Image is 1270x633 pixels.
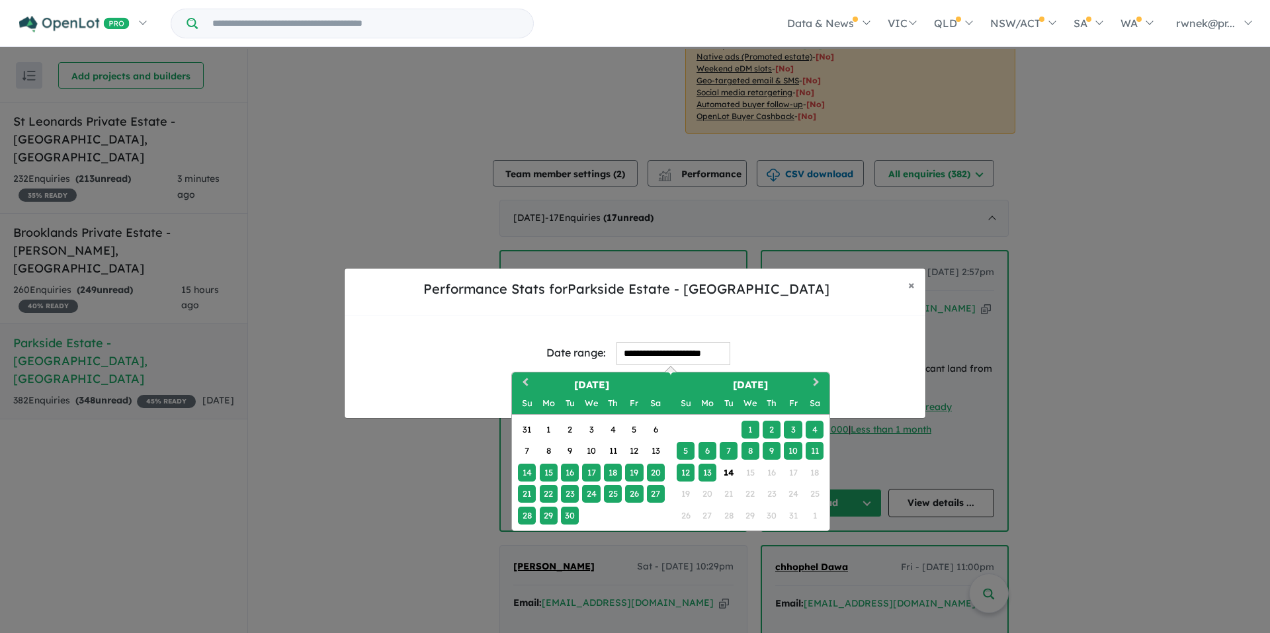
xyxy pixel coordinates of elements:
[518,485,536,503] div: Choose Sunday, September 21st, 2025
[512,378,671,393] h2: [DATE]
[720,464,738,482] div: Choose Tuesday, October 14th, 2025
[806,394,824,412] div: Saturday
[604,442,622,460] div: Choose Thursday, September 11th, 2025
[561,421,579,439] div: Choose Tuesday, September 2nd, 2025
[763,507,781,525] div: Not available Thursday, October 30th, 2025
[200,9,530,38] input: Try estate name, suburb, builder or developer
[540,507,558,525] div: Choose Monday, September 29th, 2025
[720,485,738,503] div: Not available Tuesday, October 21st, 2025
[518,442,536,460] div: Choose Sunday, September 7th, 2025
[647,442,665,460] div: Choose Saturday, September 13th, 2025
[675,419,825,526] div: Month October, 2025
[1176,17,1235,30] span: rwnek@pr...
[741,507,759,525] div: Not available Wednesday, October 29th, 2025
[518,464,536,482] div: Choose Sunday, September 14th, 2025
[604,485,622,503] div: Choose Thursday, September 25th, 2025
[518,421,536,439] div: Choose Sunday, August 31st, 2025
[698,507,716,525] div: Not available Monday, October 27th, 2025
[647,421,665,439] div: Choose Saturday, September 6th, 2025
[720,394,738,412] div: Tuesday
[741,485,759,503] div: Not available Wednesday, October 22nd, 2025
[908,277,915,292] span: ×
[625,464,643,482] div: Choose Friday, September 19th, 2025
[698,485,716,503] div: Not available Monday, October 20th, 2025
[763,485,781,503] div: Not available Thursday, October 23rd, 2025
[741,464,759,482] div: Not available Wednesday, October 15th, 2025
[561,442,579,460] div: Choose Tuesday, September 9th, 2025
[19,16,130,32] img: Openlot PRO Logo White
[540,485,558,503] div: Choose Monday, September 22nd, 2025
[582,442,600,460] div: Choose Wednesday, September 10th, 2025
[511,372,830,531] div: Choose Date
[540,464,558,482] div: Choose Monday, September 15th, 2025
[516,419,666,526] div: Month September, 2025
[561,507,579,525] div: Choose Tuesday, September 30th, 2025
[647,464,665,482] div: Choose Saturday, September 20th, 2025
[763,421,781,439] div: Choose Thursday, October 2nd, 2025
[677,507,695,525] div: Not available Sunday, October 26th, 2025
[806,464,824,482] div: Not available Saturday, October 18th, 2025
[698,394,716,412] div: Monday
[625,442,643,460] div: Choose Friday, September 12th, 2025
[784,394,802,412] div: Friday
[677,394,695,412] div: Sunday
[561,464,579,482] div: Choose Tuesday, September 16th, 2025
[698,464,716,482] div: Choose Monday, October 13th, 2025
[604,421,622,439] div: Choose Thursday, September 4th, 2025
[720,507,738,525] div: Not available Tuesday, October 28th, 2025
[582,485,600,503] div: Choose Wednesday, September 24th, 2025
[625,421,643,439] div: Choose Friday, September 5th, 2025
[518,507,536,525] div: Choose Sunday, September 28th, 2025
[784,464,802,482] div: Not available Friday, October 17th, 2025
[604,394,622,412] div: Thursday
[582,464,600,482] div: Choose Wednesday, September 17th, 2025
[784,485,802,503] div: Not available Friday, October 24th, 2025
[763,394,781,412] div: Thursday
[763,464,781,482] div: Not available Thursday, October 16th, 2025
[625,394,643,412] div: Friday
[784,507,802,525] div: Not available Friday, October 31st, 2025
[604,464,622,482] div: Choose Thursday, September 18th, 2025
[741,442,759,460] div: Choose Wednesday, October 8th, 2025
[647,485,665,503] div: Choose Saturday, September 27th, 2025
[677,442,695,460] div: Choose Sunday, October 5th, 2025
[582,421,600,439] div: Choose Wednesday, September 3rd, 2025
[784,442,802,460] div: Choose Friday, October 10th, 2025
[741,394,759,412] div: Wednesday
[540,442,558,460] div: Choose Monday, September 8th, 2025
[647,394,665,412] div: Saturday
[806,485,824,503] div: Not available Saturday, October 25th, 2025
[582,394,600,412] div: Wednesday
[807,374,828,395] button: Next Month
[720,442,738,460] div: Choose Tuesday, October 7th, 2025
[741,421,759,439] div: Choose Wednesday, October 1st, 2025
[540,421,558,439] div: Choose Monday, September 1st, 2025
[677,464,695,482] div: Choose Sunday, October 12th, 2025
[518,394,536,412] div: Sunday
[677,485,695,503] div: Not available Sunday, October 19th, 2025
[561,394,579,412] div: Tuesday
[806,442,824,460] div: Choose Saturday, October 11th, 2025
[513,374,534,395] button: Previous Month
[540,394,558,412] div: Monday
[806,507,824,525] div: Not available Saturday, November 1st, 2025
[625,485,643,503] div: Choose Friday, September 26th, 2025
[784,421,802,439] div: Choose Friday, October 3rd, 2025
[671,378,829,393] h2: [DATE]
[806,421,824,439] div: Choose Saturday, October 4th, 2025
[355,279,898,299] h5: Performance Stats for Parkside Estate - [GEOGRAPHIC_DATA]
[763,442,781,460] div: Choose Thursday, October 9th, 2025
[561,485,579,503] div: Choose Tuesday, September 23rd, 2025
[698,442,716,460] div: Choose Monday, October 6th, 2025
[546,344,606,362] div: Date range:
